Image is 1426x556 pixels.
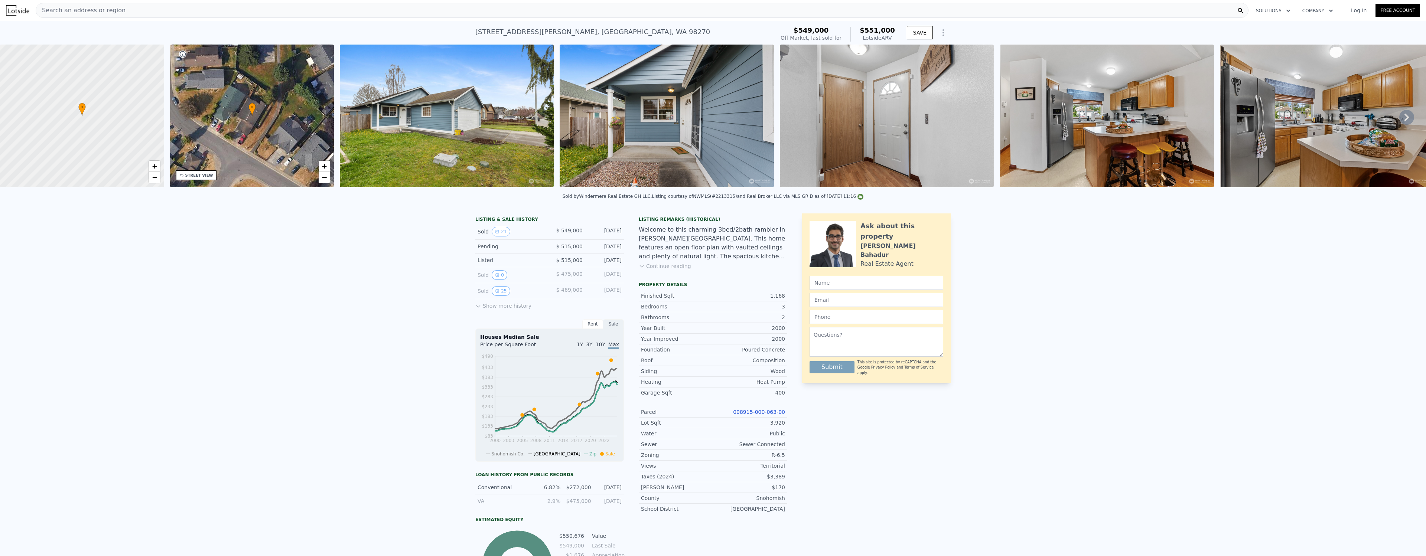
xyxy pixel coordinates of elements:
[596,497,622,505] div: [DATE]
[475,299,531,310] button: Show more history
[603,319,624,329] div: Sale
[713,346,785,353] div: Poured Concrete
[556,271,583,277] span: $ 475,000
[871,365,895,369] a: Privacy Policy
[563,194,652,199] div: Sold by Windermere Real Estate GH LLC .
[152,173,157,182] span: −
[860,34,895,42] div: Lotside ARV
[641,378,713,386] div: Heating
[713,451,785,459] div: R-6.5
[713,303,785,310] div: 3
[589,286,622,296] div: [DATE]
[652,194,864,199] div: Listing courtesy of NWMLS (#2213315) and Real Broker LLC via MLS GRID as of [DATE] 11:16
[475,472,624,478] div: Loan history from public records
[810,293,943,307] input: Email
[571,438,583,443] tspan: 2017
[491,451,525,457] span: Snohomish Co.
[478,227,544,236] div: Sold
[641,357,713,364] div: Roof
[478,286,544,296] div: Sold
[1296,4,1339,17] button: Company
[641,462,713,470] div: Views
[530,438,542,443] tspan: 2008
[733,409,785,415] a: 008915-000-063-00
[482,414,493,419] tspan: $183
[713,462,785,470] div: Territorial
[713,441,785,448] div: Sewer Connected
[810,361,854,373] button: Submit
[478,243,544,250] div: Pending
[577,341,583,347] span: 1Y
[556,287,583,293] span: $ 469,000
[340,45,554,187] img: Sale: 128025026 Parcel: 103482774
[713,484,785,491] div: $170
[492,286,510,296] button: View historical data
[319,161,330,172] a: Zoom in
[641,292,713,300] div: Finished Sqft
[248,103,256,116] div: •
[641,441,713,448] div: Sewer
[480,341,550,353] div: Price per Square Foot
[641,314,713,321] div: Bathrooms
[565,484,591,491] div: $272,000
[556,228,583,233] span: $ 549,000
[781,34,841,42] div: Off Market, last sold for
[639,225,787,261] div: Welcome to this charming 3bed/2bath rambler in [PERSON_NAME][GEOGRAPHIC_DATA]. This home features...
[322,161,327,171] span: +
[319,172,330,183] a: Zoom out
[478,497,530,505] div: VA
[589,270,622,280] div: [DATE]
[904,365,934,369] a: Terms of Service
[482,394,493,399] tspan: $283
[713,494,785,502] div: Snohomish
[559,532,585,540] td: $550,676
[641,367,713,375] div: Siding
[6,5,29,16] img: Lotside
[489,438,501,443] tspan: 2000
[641,484,713,491] div: [PERSON_NAME]
[641,430,713,437] div: Water
[639,262,691,270] button: Continue reading
[590,542,624,550] td: Last Sale
[641,494,713,502] div: County
[586,341,592,347] span: 3Y
[589,256,622,264] div: [DATE]
[641,346,713,353] div: Foundation
[36,6,126,15] span: Search an address or region
[557,438,569,443] tspan: 2014
[780,45,994,187] img: Sale: 128025026 Parcel: 103482774
[713,357,785,364] div: Composition
[641,303,713,310] div: Bedrooms
[559,542,585,550] td: $549,000
[641,473,713,480] div: Taxes (2024)
[860,259,914,268] div: Real Estate Agent
[860,26,895,34] span: $551,000
[639,216,787,222] div: Listing Remarks (Historical)
[641,451,713,459] div: Zoning
[713,292,785,300] div: 1,168
[475,517,624,523] div: Estimated Equity
[482,423,493,429] tspan: $133
[907,26,933,39] button: SAVE
[713,367,785,375] div: Wood
[641,505,713,513] div: School District
[482,375,493,380] tspan: $383
[475,216,624,224] div: LISTING & SALE HISTORY
[482,404,493,409] tspan: $233
[857,194,863,200] img: NWMLS Logo
[1000,45,1214,187] img: Sale: 128025026 Parcel: 103482774
[860,242,943,259] div: [PERSON_NAME] Bahadur
[152,161,157,171] span: +
[478,270,544,280] div: Sold
[482,385,493,390] tspan: $333
[485,434,493,439] tspan: $83
[534,484,560,491] div: 6.82%
[1375,4,1420,17] a: Free Account
[534,451,580,457] span: [GEOGRAPHIC_DATA]
[1250,4,1296,17] button: Solutions
[590,532,624,540] td: Value
[480,333,619,341] div: Houses Median Sale
[482,354,493,359] tspan: $490
[478,484,530,491] div: Conventional
[605,451,615,457] span: Sale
